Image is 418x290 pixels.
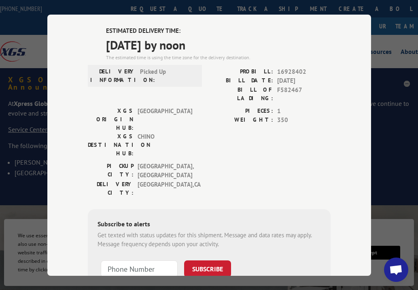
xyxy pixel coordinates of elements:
div: Subscribe to alerts [98,219,321,230]
div: Get texted with status updates for this shipment. Message and data rates may apply. Message frequ... [98,230,321,249]
label: XGS ORIGIN HUB: [88,106,134,132]
span: [DATE] [277,76,331,86]
label: DELIVERY INFORMATION: [90,67,136,84]
span: [GEOGRAPHIC_DATA] , [GEOGRAPHIC_DATA] [138,161,192,180]
span: 350 [277,116,331,125]
span: [DATE] by noon [106,35,331,54]
label: WEIGHT: [209,116,273,125]
span: F582467 [277,85,331,102]
label: BILL DATE: [209,76,273,86]
label: DELIVERY CITY: [88,180,134,197]
label: XGS DESTINATION HUB: [88,132,134,157]
div: The estimated time is using the time zone for the delivery destination. [106,54,331,61]
label: PROBILL: [209,67,273,76]
label: PIECES: [209,106,273,116]
span: CHINO [138,132,192,157]
label: PICKUP CITY: [88,161,134,180]
span: 16928402 [277,67,331,76]
label: BILL OF LADING: [209,85,273,102]
button: SUBSCRIBE [184,260,231,277]
span: 1 [277,106,331,116]
input: Phone Number [101,260,178,277]
span: [GEOGRAPHIC_DATA] , CA [138,180,192,197]
a: Open chat [384,258,408,282]
span: [GEOGRAPHIC_DATA] [138,106,192,132]
span: Picked Up [140,67,195,84]
label: ESTIMATED DELIVERY TIME: [106,26,331,36]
